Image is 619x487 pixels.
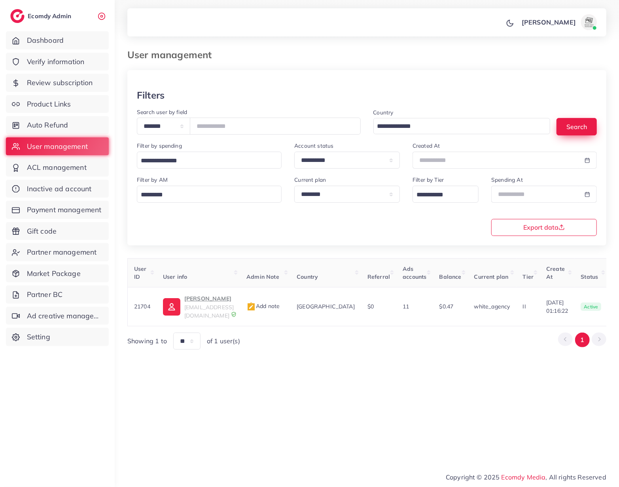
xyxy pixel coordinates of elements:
[27,141,88,152] span: User management
[137,142,182,150] label: Filter by spending
[134,265,147,280] span: User ID
[294,142,333,150] label: Account status
[27,332,50,342] span: Setting
[138,189,271,201] input: Search for option
[137,108,187,116] label: Search user by field
[581,302,601,311] span: active
[6,222,109,240] a: Gift code
[6,328,109,346] a: Setting
[27,247,97,257] span: Partner management
[138,155,271,167] input: Search for option
[413,176,444,184] label: Filter by Tier
[27,226,57,236] span: Gift code
[246,302,280,310] span: Add note
[375,120,540,133] input: Search for option
[491,219,597,236] button: Export data
[546,299,568,315] span: [DATE] 01:16:22
[575,333,590,347] button: Go to page 1
[522,17,576,27] p: [PERSON_NAME]
[6,243,109,261] a: Partner management
[184,304,234,319] span: [EMAIL_ADDRESS][DOMAIN_NAME]
[6,201,109,219] a: Payment management
[27,120,68,130] span: Auto Refund
[403,265,426,280] span: Ads accounts
[6,264,109,283] a: Market Package
[184,294,234,303] p: [PERSON_NAME]
[546,265,565,280] span: Create At
[27,184,92,194] span: Inactive ad account
[446,472,606,482] span: Copyright © 2025
[163,273,187,280] span: User info
[246,302,256,312] img: admin_note.cdd0b510.svg
[474,273,509,280] span: Current plan
[439,273,462,280] span: Balance
[137,176,168,184] label: Filter by AM
[10,9,73,23] a: logoEcomdy Admin
[137,89,165,101] h3: Filters
[27,57,85,67] span: Verify information
[6,307,109,325] a: Ad creative management
[231,312,237,317] img: 9CAL8B2pu8EFxCJHYAAAAldEVYdGRhdGU6Y3JlYXRlADIwMjItMTItMDlUMDQ6NTg6MzkrMDA6MDBXSlgLAAAAJXRFWHRkYXR...
[28,12,73,20] h2: Ecomdy Admin
[6,180,109,198] a: Inactive ad account
[297,303,355,310] span: [GEOGRAPHIC_DATA]
[6,74,109,92] a: Review subscription
[6,31,109,49] a: Dashboard
[414,189,468,201] input: Search for option
[294,176,326,184] label: Current plan
[137,186,282,203] div: Search for option
[246,273,279,280] span: Admin Note
[6,137,109,156] a: User management
[137,152,282,169] div: Search for option
[502,473,546,481] a: Ecomdy Media
[413,186,479,203] div: Search for option
[163,298,180,316] img: ic-user-info.36bf1079.svg
[6,116,109,134] a: Auto Refund
[127,337,167,346] span: Showing 1 to
[581,14,597,30] img: avatar
[163,294,234,320] a: [PERSON_NAME][EMAIL_ADDRESS][DOMAIN_NAME]
[27,35,64,46] span: Dashboard
[127,49,218,61] h3: User management
[27,99,71,109] span: Product Links
[373,118,551,134] div: Search for option
[367,303,374,310] span: $0
[6,285,109,304] a: Partner BC
[523,273,534,280] span: Tier
[491,176,523,184] label: Spending At
[367,273,390,280] span: Referral
[134,303,150,310] span: 21704
[27,311,103,321] span: Ad creative management
[439,303,454,310] span: $0.47
[6,158,109,177] a: ACL management
[546,472,606,482] span: , All rights Reserved
[6,95,109,113] a: Product Links
[517,14,600,30] a: [PERSON_NAME]avatar
[403,303,409,310] span: 11
[581,273,598,280] span: Status
[6,53,109,71] a: Verify information
[297,273,318,280] span: Country
[27,162,87,173] span: ACL management
[474,303,510,310] span: white_agency
[373,108,394,116] label: Country
[27,78,93,88] span: Review subscription
[557,118,597,135] button: Search
[10,9,25,23] img: logo
[523,303,526,310] span: II
[27,289,63,300] span: Partner BC
[558,333,606,347] ul: Pagination
[523,224,565,230] span: Export data
[27,205,102,215] span: Payment management
[413,142,440,150] label: Created At
[207,337,240,346] span: of 1 user(s)
[27,268,81,279] span: Market Package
